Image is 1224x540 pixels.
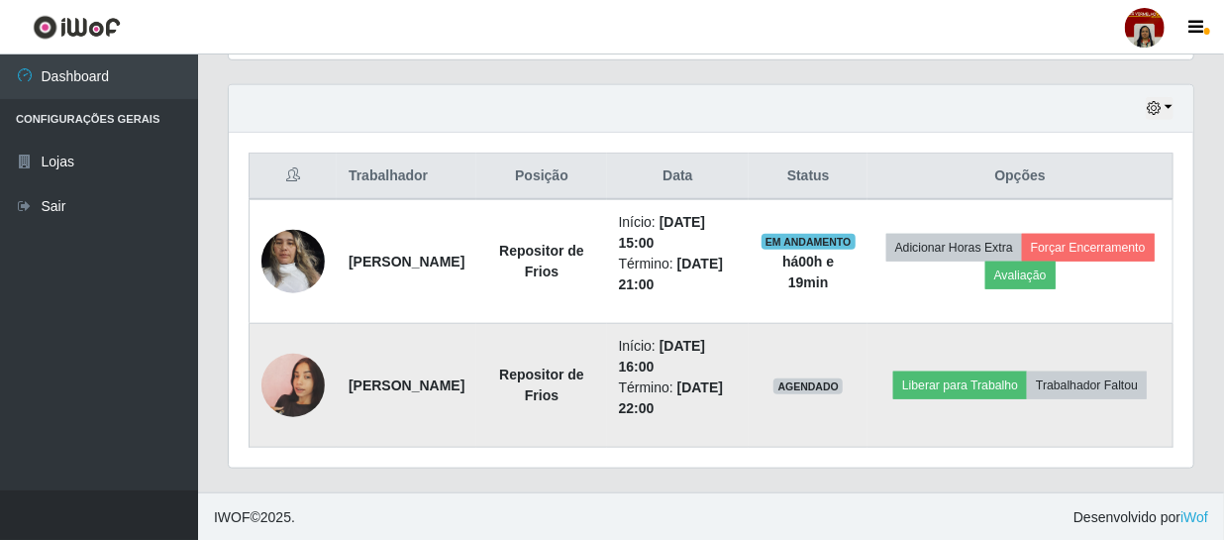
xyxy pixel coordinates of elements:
button: Liberar para Trabalho [893,372,1027,399]
li: Início: [619,212,738,254]
span: © 2025 . [214,507,295,528]
span: EM ANDAMENTO [762,234,856,250]
strong: Repositor de Frios [499,243,584,279]
li: Término: [619,378,738,419]
span: IWOF [214,509,251,525]
strong: [PERSON_NAME] [349,378,464,393]
span: Desenvolvido por [1073,507,1208,528]
strong: Repositor de Frios [499,367,584,403]
th: Data [607,154,750,200]
li: Término: [619,254,738,295]
li: Início: [619,336,738,378]
th: Posição [476,154,606,200]
th: Opções [867,154,1173,200]
time: [DATE] 15:00 [619,214,706,251]
th: Status [749,154,867,200]
img: 1751751673457.jpeg [261,329,325,442]
button: Avaliação [985,262,1056,289]
button: Adicionar Horas Extra [886,234,1022,262]
button: Trabalhador Faltou [1027,372,1147,399]
a: iWof [1180,509,1208,525]
img: CoreUI Logo [33,15,121,40]
time: [DATE] 16:00 [619,338,706,375]
img: 1744396836120.jpeg [261,219,325,303]
strong: há 00 h e 19 min [782,254,834,290]
th: Trabalhador [337,154,476,200]
button: Forçar Encerramento [1022,234,1155,262]
span: AGENDADO [773,378,843,394]
strong: [PERSON_NAME] [349,254,464,270]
